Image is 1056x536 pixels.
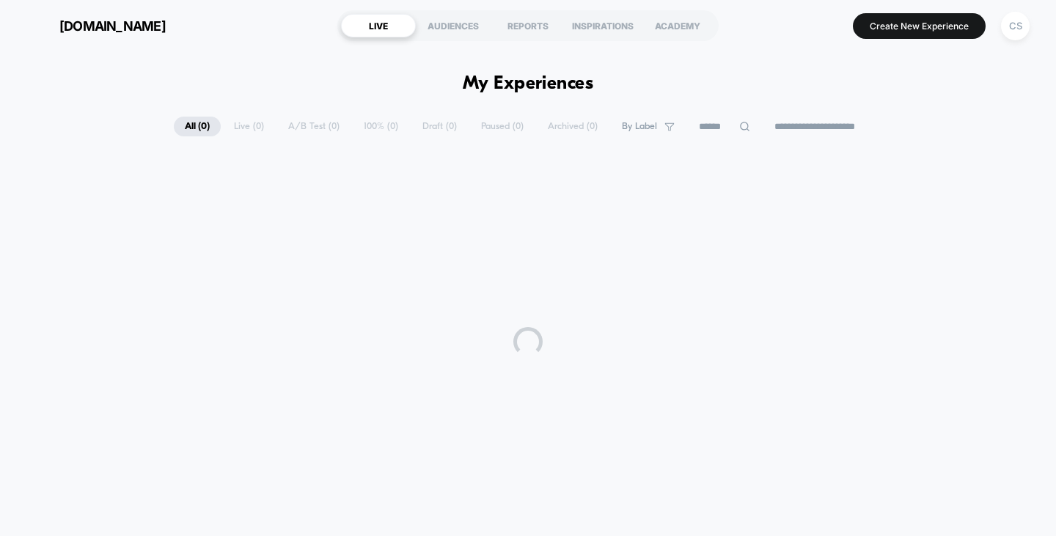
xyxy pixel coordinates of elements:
h1: My Experiences [463,73,594,95]
span: [DOMAIN_NAME] [59,18,166,34]
div: INSPIRATIONS [565,14,640,37]
span: By Label [622,121,657,132]
div: REPORTS [491,14,565,37]
button: CS [997,11,1034,41]
div: AUDIENCES [416,14,491,37]
div: ACADEMY [640,14,715,37]
div: CS [1001,12,1030,40]
div: LIVE [341,14,416,37]
button: Create New Experience [853,13,986,39]
span: All ( 0 ) [174,117,221,136]
button: [DOMAIN_NAME] [22,14,170,37]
